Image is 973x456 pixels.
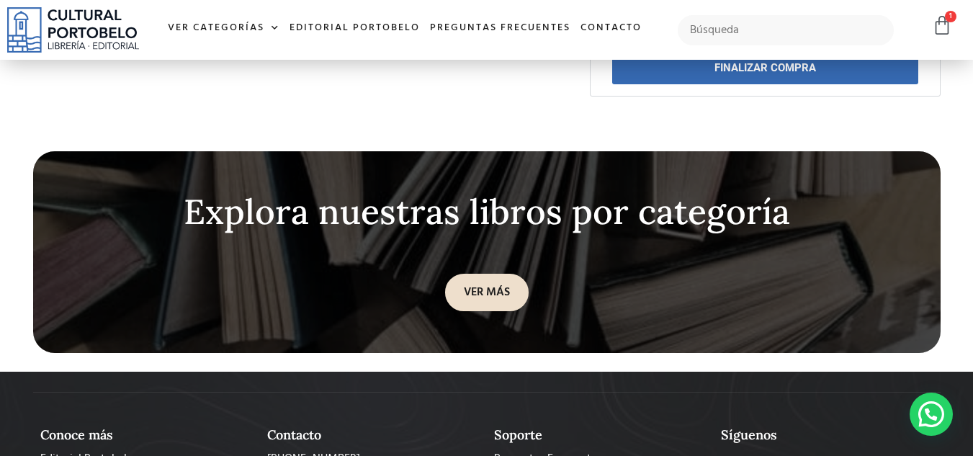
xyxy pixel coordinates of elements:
[40,427,253,443] h2: Conoce más
[267,427,480,443] h2: Contacto
[425,13,575,44] a: Preguntas frecuentes
[177,193,797,231] div: Explora nuestras libros por categoría
[494,427,707,443] h2: Soporte
[284,13,425,44] a: Editorial Portobelo
[163,13,284,44] a: Ver Categorías
[678,15,894,45] input: Búsqueda
[721,427,933,443] h2: Síguenos
[575,13,647,44] a: Contacto
[612,52,918,84] a: FINALIZAR COMPRA
[945,11,956,22] span: 1
[932,15,952,36] a: 1
[910,393,953,436] div: Contactar por WhatsApp
[445,274,529,311] a: VER MÁS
